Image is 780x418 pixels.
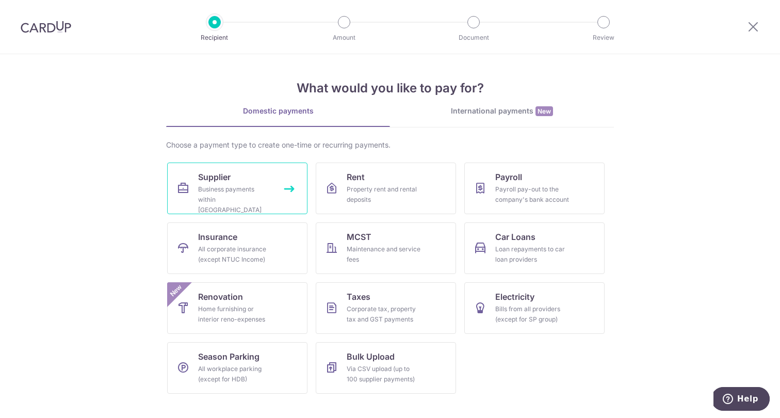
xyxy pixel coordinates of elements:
[495,291,534,303] span: Electricity
[166,79,614,98] h4: What would you like to pay for?
[198,291,243,303] span: Renovation
[347,350,395,363] span: Bulk Upload
[198,304,272,325] div: Home furnishing or interior reno-expenses
[316,163,456,214] a: RentProperty rent and rental deposits
[565,33,642,43] p: Review
[167,222,307,274] a: InsuranceAll corporate insurance (except NTUC Income)
[198,364,272,384] div: All workplace parking (except for HDB)
[495,171,522,183] span: Payroll
[464,163,605,214] a: PayrollPayroll pay-out to the company's bank account
[390,106,614,117] div: International payments
[347,364,421,384] div: Via CSV upload (up to 100 supplier payments)
[713,387,770,413] iframe: Opens a widget where you can find more information
[198,350,259,363] span: Season Parking
[198,244,272,265] div: All corporate insurance (except NTUC Income)
[316,282,456,334] a: TaxesCorporate tax, property tax and GST payments
[347,291,370,303] span: Taxes
[347,231,371,243] span: MCST
[316,222,456,274] a: MCSTMaintenance and service fees
[495,244,570,265] div: Loan repayments to car loan providers
[347,244,421,265] div: Maintenance and service fees
[198,231,237,243] span: Insurance
[347,171,365,183] span: Rent
[168,282,185,299] span: New
[167,163,307,214] a: SupplierBusiness payments within [GEOGRAPHIC_DATA]
[316,342,456,394] a: Bulk UploadVia CSV upload (up to 100 supplier payments)
[167,342,307,394] a: Season ParkingAll workplace parking (except for HDB)
[198,171,231,183] span: Supplier
[435,33,512,43] p: Document
[464,282,605,334] a: ElectricityBills from all providers (except for SP group)
[176,33,253,43] p: Recipient
[347,304,421,325] div: Corporate tax, property tax and GST payments
[21,21,71,33] img: CardUp
[306,33,382,43] p: Amount
[495,184,570,205] div: Payroll pay-out to the company's bank account
[535,106,553,116] span: New
[24,7,45,17] span: Help
[495,231,535,243] span: Car Loans
[495,304,570,325] div: Bills from all providers (except for SP group)
[198,184,272,215] div: Business payments within [GEOGRAPHIC_DATA]
[347,184,421,205] div: Property rent and rental deposits
[167,282,307,334] a: RenovationHome furnishing or interior reno-expensesNew
[464,222,605,274] a: Car LoansLoan repayments to car loan providers
[166,106,390,116] div: Domestic payments
[166,140,614,150] div: Choose a payment type to create one-time or recurring payments.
